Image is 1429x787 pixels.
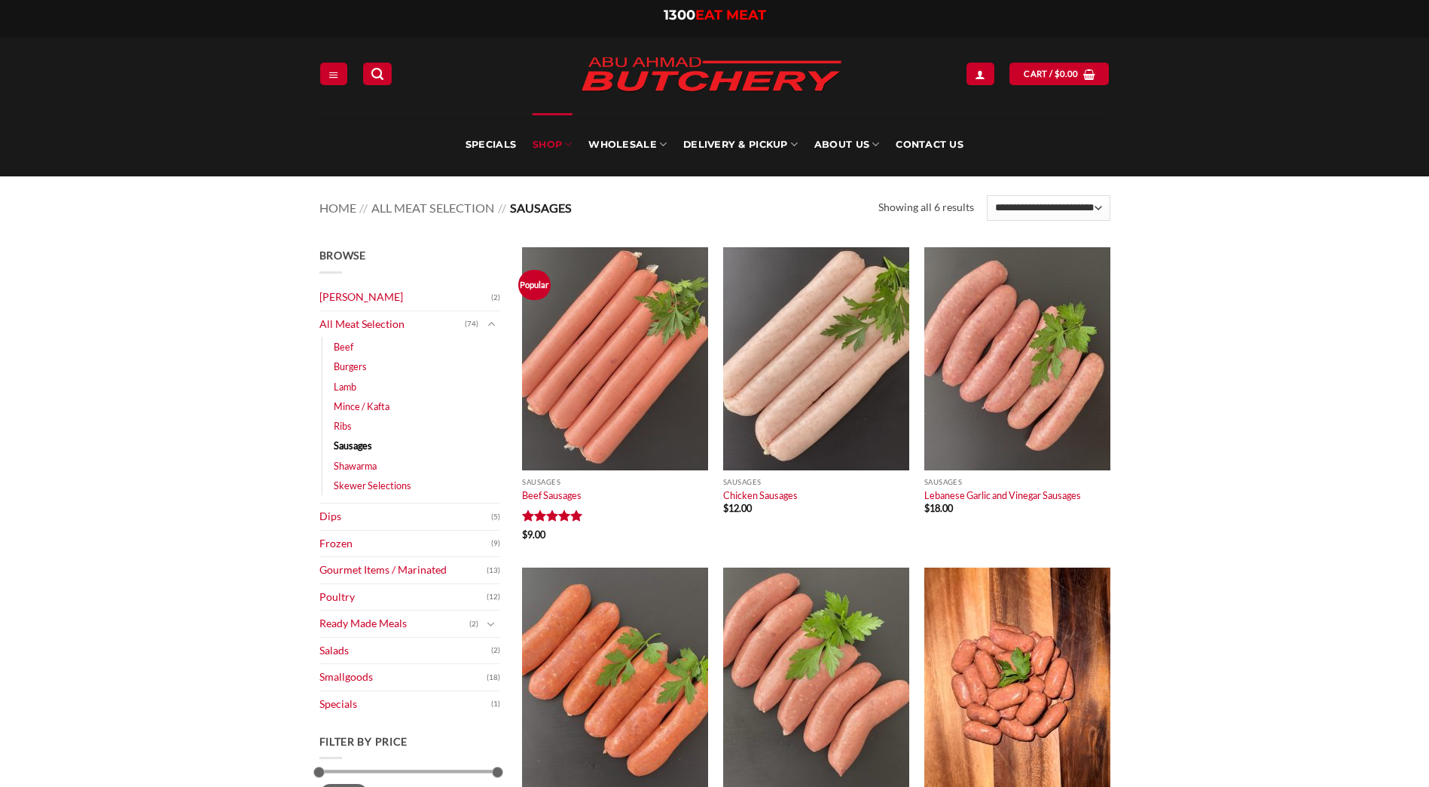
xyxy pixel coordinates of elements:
a: Beef Sausages [522,489,582,501]
span: (9) [491,532,500,555]
a: Gourmet Items / Marinated [319,557,487,583]
a: Chicken Sausages [723,489,798,501]
span: Filter by price [319,735,408,748]
a: 1300EAT MEAT [664,7,766,23]
span: $ [924,502,930,514]
a: Login [966,63,994,84]
span: 1300 [664,7,695,23]
span: (18) [487,666,500,689]
a: Search [363,63,392,84]
bdi: 9.00 [522,528,545,540]
a: Smallgoods [319,664,487,691]
img: Chicken-Sausages [723,247,909,470]
span: $ [723,502,728,514]
span: Sausages [510,201,572,215]
span: $ [522,528,527,540]
span: (2) [491,639,500,662]
a: Ribs [334,416,352,436]
p: Sausages [723,478,909,486]
a: Menu [320,63,347,84]
button: Toggle [482,316,500,332]
span: (1) [491,693,500,715]
a: [PERSON_NAME] [319,284,491,311]
p: Sausages [522,478,708,486]
a: View cart [1009,63,1109,84]
span: (74) [465,313,478,335]
span: EAT MEAT [695,7,766,23]
span: $ [1055,67,1060,81]
bdi: 18.00 [924,502,953,514]
img: Abu Ahmad Butchery [568,47,854,104]
a: Dips [319,504,491,530]
a: Sausages [334,436,372,455]
span: (5) [491,506,500,528]
select: Shop order [987,195,1110,221]
span: Browse [319,249,366,262]
img: Beef Sausages [522,247,708,470]
span: (12) [487,586,500,608]
a: All Meat Selection [319,311,465,338]
a: Contact Us [896,113,963,176]
p: Showing all 6 results [878,199,974,216]
a: SHOP [533,113,572,176]
a: Wholesale [588,113,667,176]
span: Rated out of 5 [522,510,583,528]
img: Lebanese Garlic and Vinegar Sausages [924,247,1110,470]
a: Ready Made Meals [319,611,469,637]
a: Lamb [334,377,356,397]
a: Salads [319,638,491,664]
a: All Meat Selection [371,201,494,215]
a: About Us [814,113,879,176]
a: Beef [334,337,353,357]
a: Lebanese Garlic and Vinegar Sausages [924,489,1081,501]
button: Toggle [482,616,500,632]
a: Shawarma [334,456,377,476]
bdi: 0.00 [1055,69,1079,78]
a: Specials [466,113,516,176]
span: (2) [491,286,500,309]
a: Burgers [334,357,367,376]
a: Poultry [319,584,487,611]
bdi: 12.00 [723,502,752,514]
a: Specials [319,691,491,718]
a: Frozen [319,531,491,557]
a: Skewer Selections [334,476,411,495]
div: Rated 5 out of 5 [522,510,583,524]
span: // [498,201,506,215]
p: Sausages [924,478,1110,486]
a: Delivery & Pickup [683,113,798,176]
a: Home [319,201,356,215]
span: (13) [487,559,500,582]
a: Mince / Kafta [334,397,389,416]
span: // [359,201,368,215]
span: (2) [469,613,478,635]
span: Cart / [1024,67,1078,81]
